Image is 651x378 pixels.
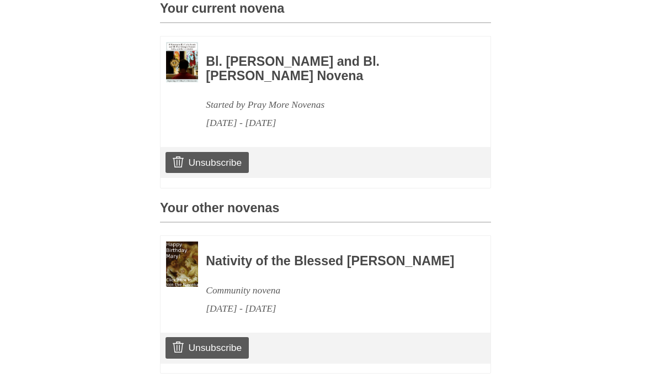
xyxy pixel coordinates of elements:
[206,96,461,114] div: Started by Pray More Novenas
[206,282,461,300] div: Community novena
[206,300,461,318] div: [DATE] - [DATE]
[160,2,491,24] h3: Your current novena
[166,242,198,287] img: Novena image
[206,114,461,133] div: [DATE] - [DATE]
[206,255,461,269] h3: Nativity of the Blessed [PERSON_NAME]
[166,338,249,359] a: Unsubscribe
[166,43,198,83] img: Novena image
[160,202,491,223] h3: Your other novenas
[206,55,461,83] h3: Bl. [PERSON_NAME] and Bl. [PERSON_NAME] Novena
[166,153,249,174] a: Unsubscribe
